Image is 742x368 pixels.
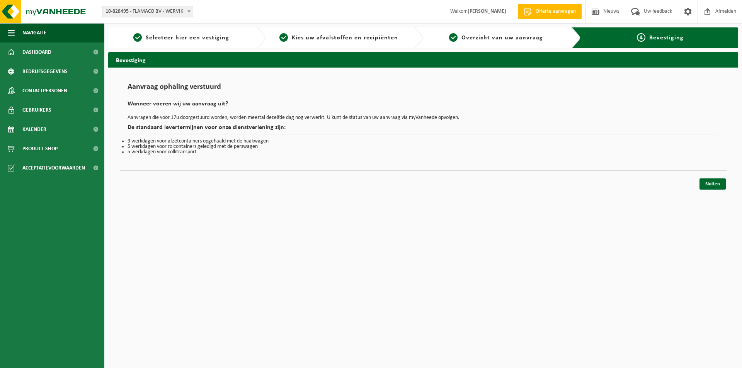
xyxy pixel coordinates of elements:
[637,33,645,42] span: 4
[279,33,288,42] span: 2
[699,178,726,190] a: Sluiten
[22,120,46,139] span: Kalender
[128,115,719,120] p: Aanvragen die voor 17u doorgestuurd worden, worden meestal dezelfde dag nog verwerkt. U kunt de s...
[22,23,46,42] span: Navigatie
[133,33,142,42] span: 1
[128,144,719,149] li: 5 werkdagen voor rolcontainers geledigd met de perswagen
[146,35,229,41] span: Selecteer hier een vestiging
[108,52,738,67] h2: Bevestiging
[22,139,58,158] span: Product Shop
[128,149,719,155] li: 5 werkdagen voor collitransport
[128,101,719,111] h2: Wanneer voeren wij uw aanvraag uit?
[468,8,506,14] strong: [PERSON_NAME]
[270,33,408,42] a: 2Kies uw afvalstoffen en recipiënten
[128,139,719,144] li: 3 werkdagen voor afzetcontainers opgehaald met de haakwagen
[128,83,719,95] h1: Aanvraag ophaling verstuurd
[292,35,398,41] span: Kies uw afvalstoffen en recipiënten
[102,6,193,17] span: 10-828495 - FLAMACO BV - WERVIK
[22,62,68,81] span: Bedrijfsgegevens
[427,33,565,42] a: 3Overzicht van uw aanvraag
[22,158,85,178] span: Acceptatievoorwaarden
[22,100,51,120] span: Gebruikers
[22,42,51,62] span: Dashboard
[649,35,684,41] span: Bevestiging
[534,8,578,15] span: Offerte aanvragen
[112,33,250,42] a: 1Selecteer hier een vestiging
[518,4,582,19] a: Offerte aanvragen
[22,81,67,100] span: Contactpersonen
[449,33,458,42] span: 3
[461,35,543,41] span: Overzicht van uw aanvraag
[128,124,719,135] h2: De standaard levertermijnen voor onze dienstverlening zijn:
